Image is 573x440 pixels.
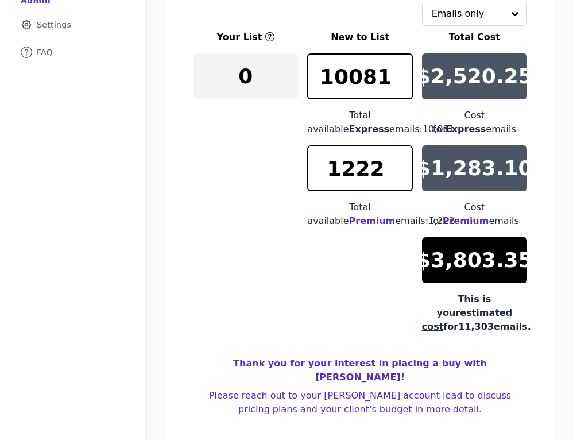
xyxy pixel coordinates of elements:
h3: New to List [307,30,412,44]
div: Cost for emails [422,109,527,136]
span: Express [349,123,390,134]
span: estimated cost [422,307,512,332]
h4: Please reach out to your [PERSON_NAME] account lead to discuss pricing plans and your client's bu... [193,389,527,416]
p: $2,520.25 [416,65,533,88]
div: This is your for 11,303 emails. [422,292,527,334]
span: Premium [443,215,489,226]
div: Total available emails: 10,081 [307,109,412,136]
h3: Total Cost [422,30,527,44]
p: $1,283.10 [416,157,533,180]
p: $3,803.35 [416,249,533,272]
span: Express [446,123,486,134]
span: FAQ [37,47,53,58]
a: Settings [9,12,137,37]
span: Settings [37,19,71,30]
h4: Thank you for your interest in placing a buy with [PERSON_NAME]! [193,357,527,384]
div: Cost for emails [422,200,527,228]
h3: Your List [217,30,262,44]
span: Premium [349,215,396,226]
div: Total available emails: 1,222 [307,200,412,228]
p: 0 [238,65,253,88]
a: FAQ [9,40,137,65]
